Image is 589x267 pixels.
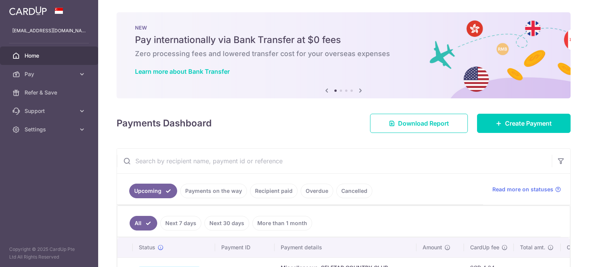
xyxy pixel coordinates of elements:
[370,114,468,133] a: Download Report
[505,119,552,128] span: Create Payment
[492,186,561,193] a: Read more on statuses
[12,27,86,35] p: [EMAIL_ADDRESS][DOMAIN_NAME]
[204,216,249,231] a: Next 30 days
[25,52,75,60] span: Home
[398,119,449,128] span: Download Report
[301,184,333,198] a: Overdue
[470,244,499,251] span: CardUp fee
[492,186,553,193] span: Read more on statuses
[9,6,47,15] img: CardUp
[117,149,552,173] input: Search by recipient name, payment id or reference
[135,49,552,58] h6: Zero processing fees and lowered transfer cost for your overseas expenses
[25,89,75,96] span: Refer & Save
[25,107,75,115] span: Support
[477,114,571,133] a: Create Payment
[423,244,442,251] span: Amount
[130,216,157,231] a: All
[25,70,75,78] span: Pay
[135,68,230,75] a: Learn more about Bank Transfer
[336,184,372,198] a: Cancelled
[520,244,545,251] span: Total amt.
[215,237,275,257] th: Payment ID
[25,126,75,133] span: Settings
[275,237,416,257] th: Payment details
[180,184,247,198] a: Payments on the way
[250,184,298,198] a: Recipient paid
[135,25,552,31] p: NEW
[135,34,552,46] h5: Pay internationally via Bank Transfer at $0 fees
[129,184,177,198] a: Upcoming
[252,216,312,231] a: More than 1 month
[160,216,201,231] a: Next 7 days
[117,116,212,130] h4: Payments Dashboard
[139,244,155,251] span: Status
[117,12,571,98] img: Bank transfer banner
